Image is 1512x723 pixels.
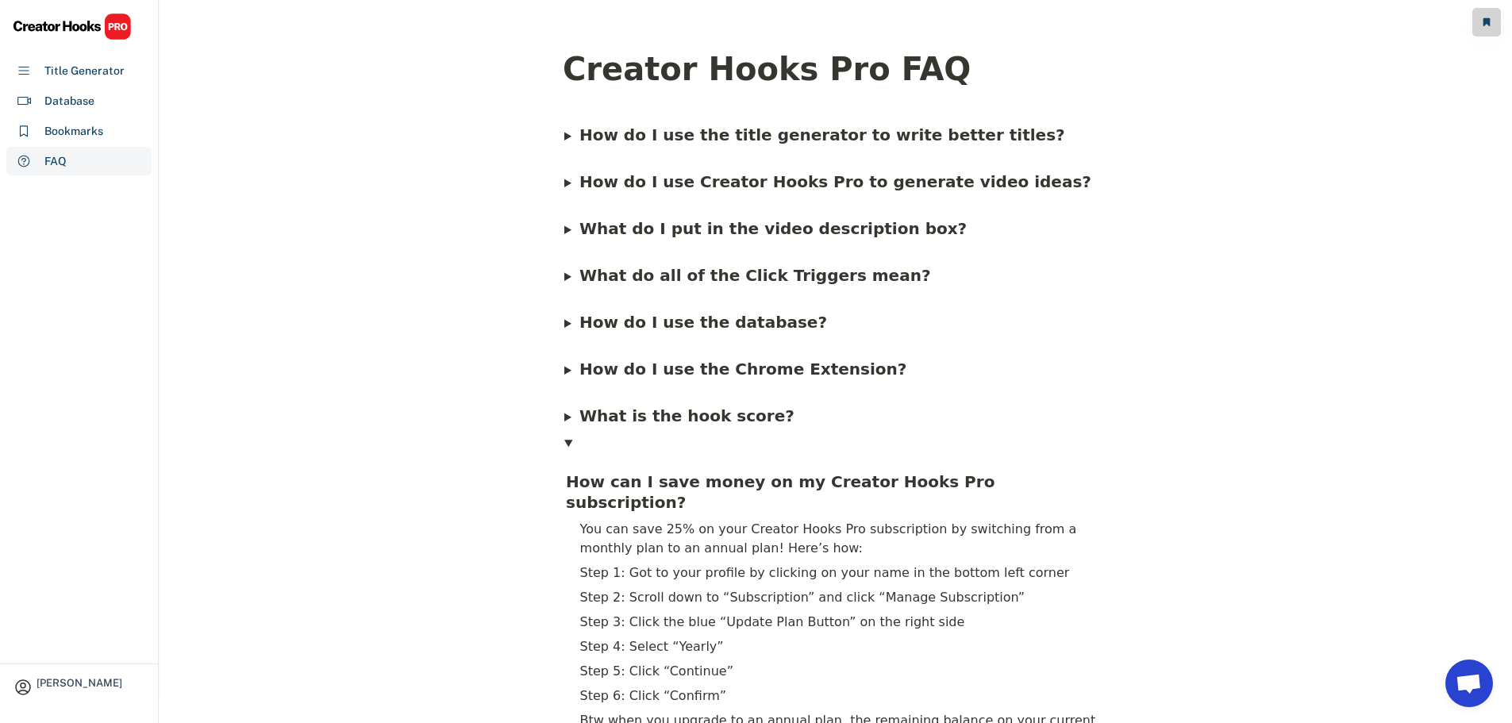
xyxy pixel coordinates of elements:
[579,266,931,285] span: What do all of the Click Triggers mean?
[44,63,125,79] div: Title Generator
[579,586,1107,610] div: Step 2: Scroll down to “Subscription” and click “Manage Subscription”
[564,434,1107,516] summary: How can I save money on my Creator Hooks Pro subscription?
[563,50,1109,88] h1: Creator Hooks Pro FAQ
[579,635,1107,659] div: Step 4: Select “Yearly”
[564,387,796,429] summary: What is the hook score?
[579,313,827,332] span: How do I use the database?
[579,517,1107,560] div: You can save 25% on your Creator Hooks Pro subscription by switching from a monthly plan to an an...
[564,106,1067,148] summary: How do I use the title generator to write better titles?
[579,660,1107,683] div: Step 5: Click “Continue”
[579,172,1091,191] span: How do I use Creator Hooks Pro to generate video ideas?
[564,340,908,383] summary: How do I use the Chrome Extension?
[579,125,1065,144] b: How do I use the title generator to write better titles?
[564,200,968,242] summary: What do I put in the video description box?
[579,360,907,379] span: How do I use the Chrome Extension?
[44,93,94,110] div: Database
[1445,660,1493,707] a: Chat öffnen
[564,294,829,336] summary: How do I use the database?
[579,561,1107,585] div: Step 1: Got to your profile by clicking on your name in the bottom left corner
[13,13,132,40] img: CHPRO%20Logo.svg
[564,247,933,289] summary: What do all of the Click Triggers mean?
[579,219,967,238] b: What do I put in the video description box?
[579,610,1107,634] div: Step 3: Click the blue “Update Plan Button” on the right side
[37,678,144,688] div: [PERSON_NAME]
[44,153,67,170] div: FAQ
[566,472,1000,512] b: How can I save money on my Creator Hooks Pro subscription?
[579,406,794,425] span: What is the hook score?
[564,153,1093,195] summary: How do I use Creator Hooks Pro to generate video ideas?
[579,684,1107,708] div: Step 6: Click “Confirm”
[44,123,103,140] div: Bookmarks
